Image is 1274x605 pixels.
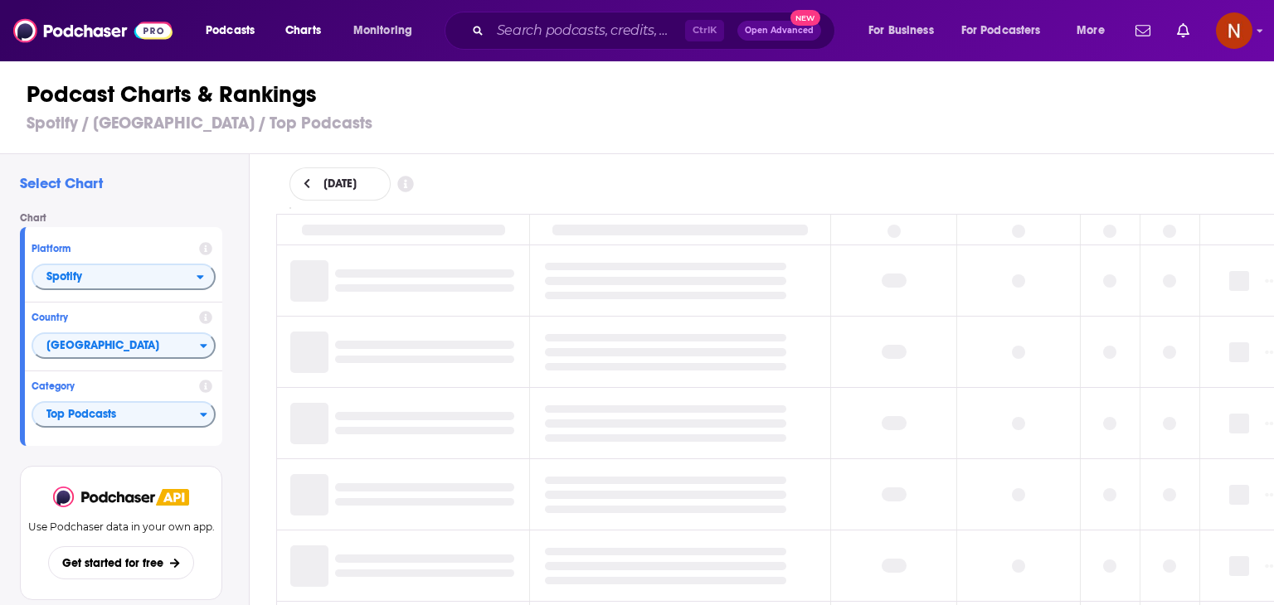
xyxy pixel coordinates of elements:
img: Podchaser - Follow, Share and Rate Podcasts [13,15,173,46]
button: open menu [857,17,955,44]
span: [DATE] [323,178,357,190]
button: open menu [342,17,434,44]
img: Podchaser - Follow, Share and Rate Podcasts [53,486,156,507]
span: More [1077,19,1105,42]
span: Get started for free [62,556,163,570]
img: User Profile [1216,12,1252,49]
h4: Platform [32,243,192,254]
h3: Spotify / [GEOGRAPHIC_DATA] / Top Podcasts [27,113,1262,133]
span: Monitoring [353,19,412,42]
h2: Select Chart [20,174,236,192]
span: For Business [868,19,934,42]
span: For Podcasters [961,19,1041,42]
span: Charts [285,19,321,42]
button: Countries [32,332,216,359]
button: Get started for free [48,546,193,579]
button: open menu [951,17,1065,44]
span: Top Podcasts [33,401,200,429]
span: [GEOGRAPHIC_DATA] [33,332,200,361]
button: open menu [194,17,276,44]
span: Spotify [46,271,82,283]
h1: Podcast Charts & Rankings [27,80,1262,109]
a: Charts [275,17,331,44]
span: Ctrl K [685,20,724,41]
button: open menu [32,264,216,290]
button: Categories [32,401,216,428]
div: Search podcasts, credits, & more... [460,12,851,50]
a: Show notifications dropdown [1129,17,1157,45]
h4: Chart [20,212,236,224]
button: Open AdvancedNew [737,21,821,41]
img: Podchaser API banner [156,489,189,506]
h4: Country [32,312,192,323]
a: Show notifications dropdown [1170,17,1196,45]
input: Search podcasts, credits, & more... [490,17,685,44]
span: Podcasts [206,19,255,42]
span: New [790,10,820,26]
p: Use Podchaser data in your own app. [28,520,215,533]
h4: Category [32,380,192,392]
span: Logged in as AdelNBM [1216,12,1252,49]
h2: Platforms [32,264,216,290]
button: open menu [1065,17,1126,44]
button: Show profile menu [1216,12,1252,49]
span: Open Advanced [745,27,814,35]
